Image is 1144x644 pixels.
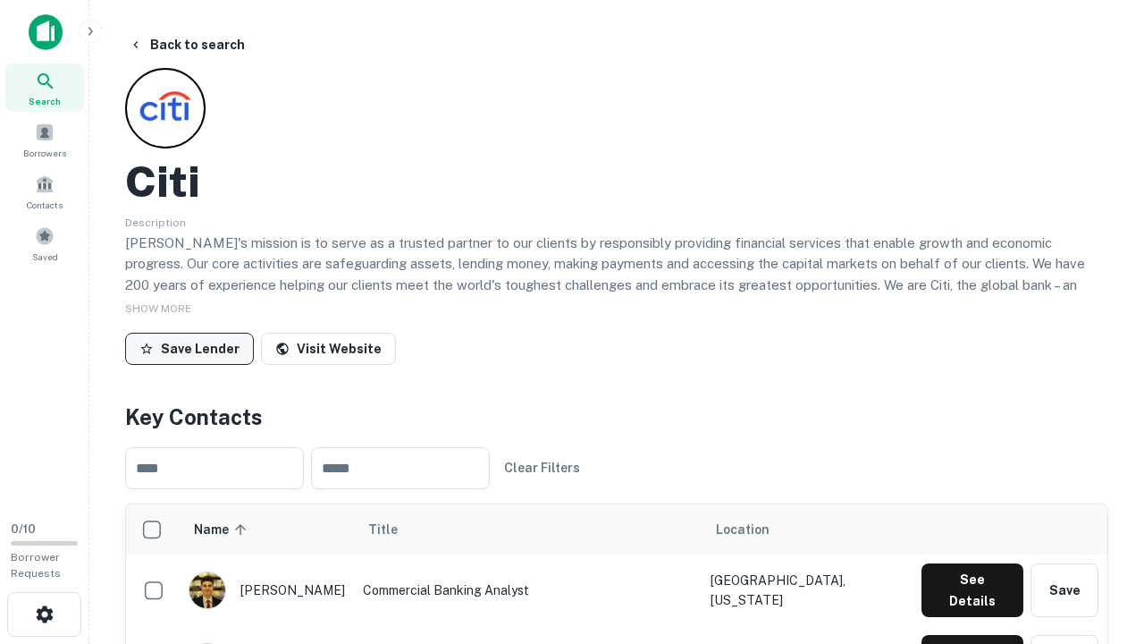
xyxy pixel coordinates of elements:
span: Search [29,94,61,108]
p: [PERSON_NAME]'s mission is to serve as a trusted partner to our clients by responsibly providing ... [125,233,1108,338]
span: SHOW MORE [125,302,191,315]
span: Saved [32,250,58,264]
img: capitalize-icon.png [29,14,63,50]
a: Borrowers [5,115,84,164]
img: 1753279374948 [189,572,225,608]
td: [GEOGRAPHIC_DATA], [US_STATE] [702,555,913,626]
button: See Details [921,563,1023,617]
button: Save Lender [125,333,254,365]
th: Title [354,504,702,555]
span: 0 / 10 [11,522,36,536]
a: Visit Website [261,333,396,365]
h2: Citi [125,156,200,208]
a: Search [5,64,84,112]
span: Location [716,519,770,540]
span: Contacts [27,198,63,212]
th: Location [702,504,913,555]
th: Name [180,504,354,555]
iframe: Chat Widget [1055,444,1144,530]
span: Description [125,216,186,229]
h4: Key Contacts [125,401,1108,433]
span: Title [368,519,421,540]
td: Commercial Banking Analyst [354,555,702,626]
button: Back to search [122,29,252,61]
a: Contacts [5,167,84,216]
span: Borrower Requests [11,551,61,580]
span: Borrowers [23,146,66,160]
div: [PERSON_NAME] [189,572,345,609]
span: Name [194,519,252,540]
a: Saved [5,219,84,267]
button: Clear Filters [497,452,587,484]
button: Save [1030,563,1098,617]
